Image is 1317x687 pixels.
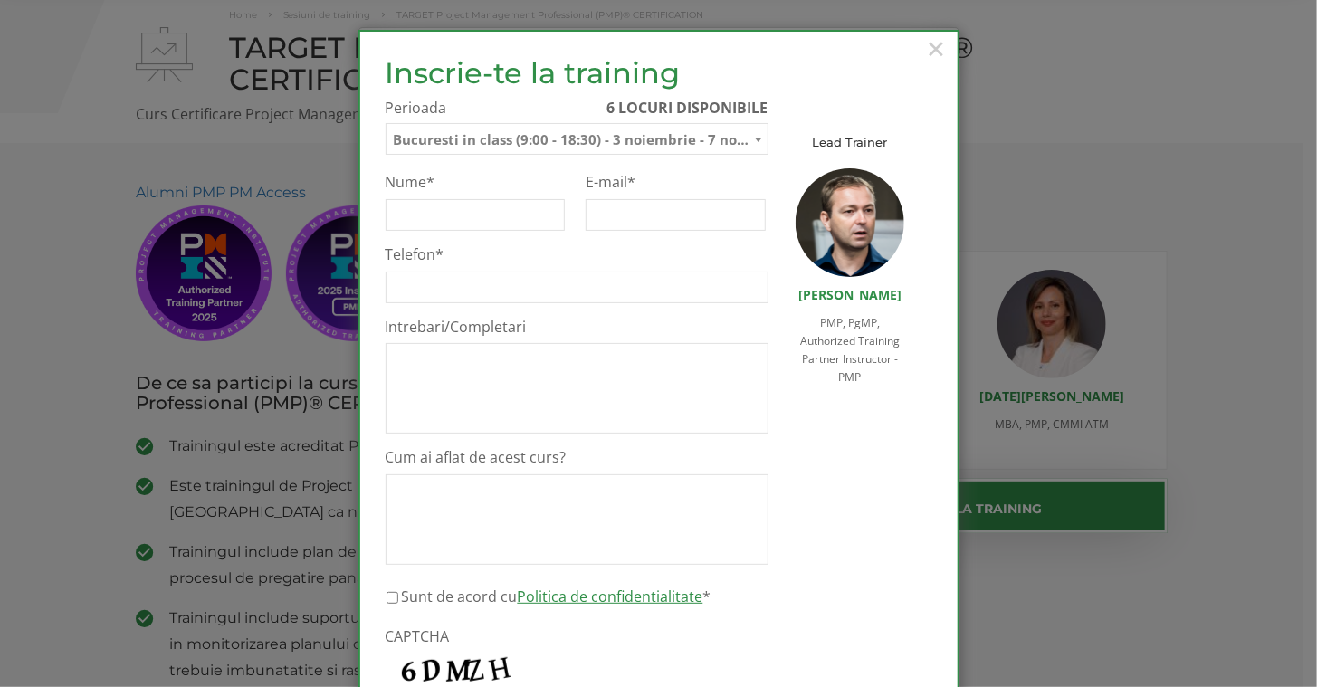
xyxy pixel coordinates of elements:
[386,123,768,155] span: Bucuresti in class (9:00 - 18:30) - 3 noiembrie - 7 noiembrie 2025
[386,627,768,646] label: CAPTCHA
[586,173,766,192] label: E-mail
[518,587,703,606] a: Politica de confidentialitate
[386,245,768,264] label: Telefon
[386,318,768,337] label: Intrebari/Completari
[402,586,711,607] label: Sunt de acord cu *
[386,448,768,467] label: Cum ai aflat de acest curs?
[607,98,616,118] span: 6
[619,98,768,118] span: locuri disponibile
[798,286,902,303] a: [PERSON_NAME]
[386,57,768,89] h2: Inscrie-te la training
[925,28,949,69] button: Close
[386,98,768,119] label: Perioada
[796,136,905,148] h3: Lead Trainer
[386,173,566,192] label: Nume
[925,24,949,73] span: ×
[800,315,900,385] span: PMP, PgMP, Authorized Training Partner Instructor - PMP
[387,124,768,156] span: Bucuresti in class (9:00 - 18:30) - 3 noiembrie - 7 noiembrie 2025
